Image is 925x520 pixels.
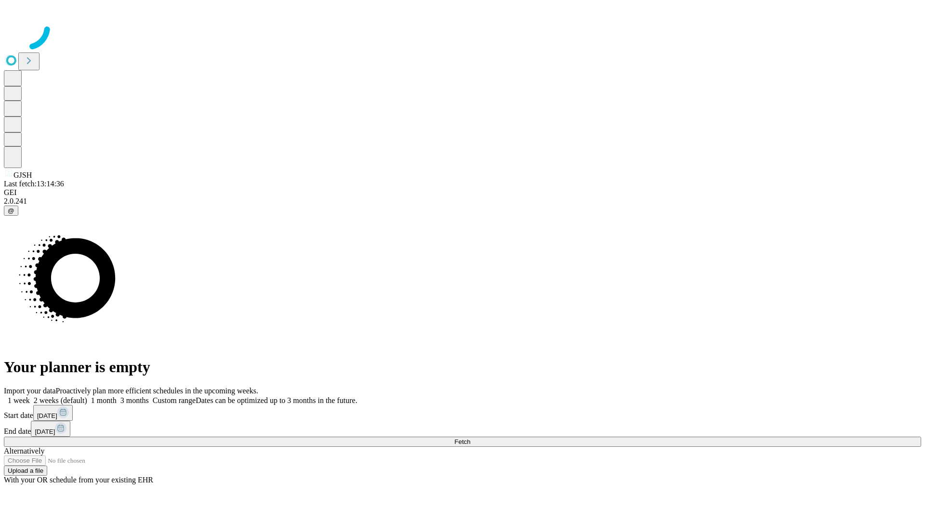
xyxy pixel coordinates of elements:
[4,197,921,206] div: 2.0.241
[4,476,153,484] span: With your OR schedule from your existing EHR
[56,387,258,395] span: Proactively plan more efficient schedules in the upcoming weeks.
[153,396,196,404] span: Custom range
[120,396,149,404] span: 3 months
[35,428,55,435] span: [DATE]
[33,405,73,421] button: [DATE]
[196,396,357,404] span: Dates can be optimized up to 3 months in the future.
[13,171,32,179] span: GJSH
[8,207,14,214] span: @
[91,396,117,404] span: 1 month
[37,412,57,419] span: [DATE]
[34,396,87,404] span: 2 weeks (default)
[4,405,921,421] div: Start date
[4,358,921,376] h1: Your planner is empty
[4,447,44,455] span: Alternatively
[4,421,921,437] div: End date
[4,387,56,395] span: Import your data
[4,188,921,197] div: GEI
[4,206,18,216] button: @
[31,421,70,437] button: [DATE]
[4,466,47,476] button: Upload a file
[4,180,64,188] span: Last fetch: 13:14:36
[454,438,470,445] span: Fetch
[8,396,30,404] span: 1 week
[4,437,921,447] button: Fetch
